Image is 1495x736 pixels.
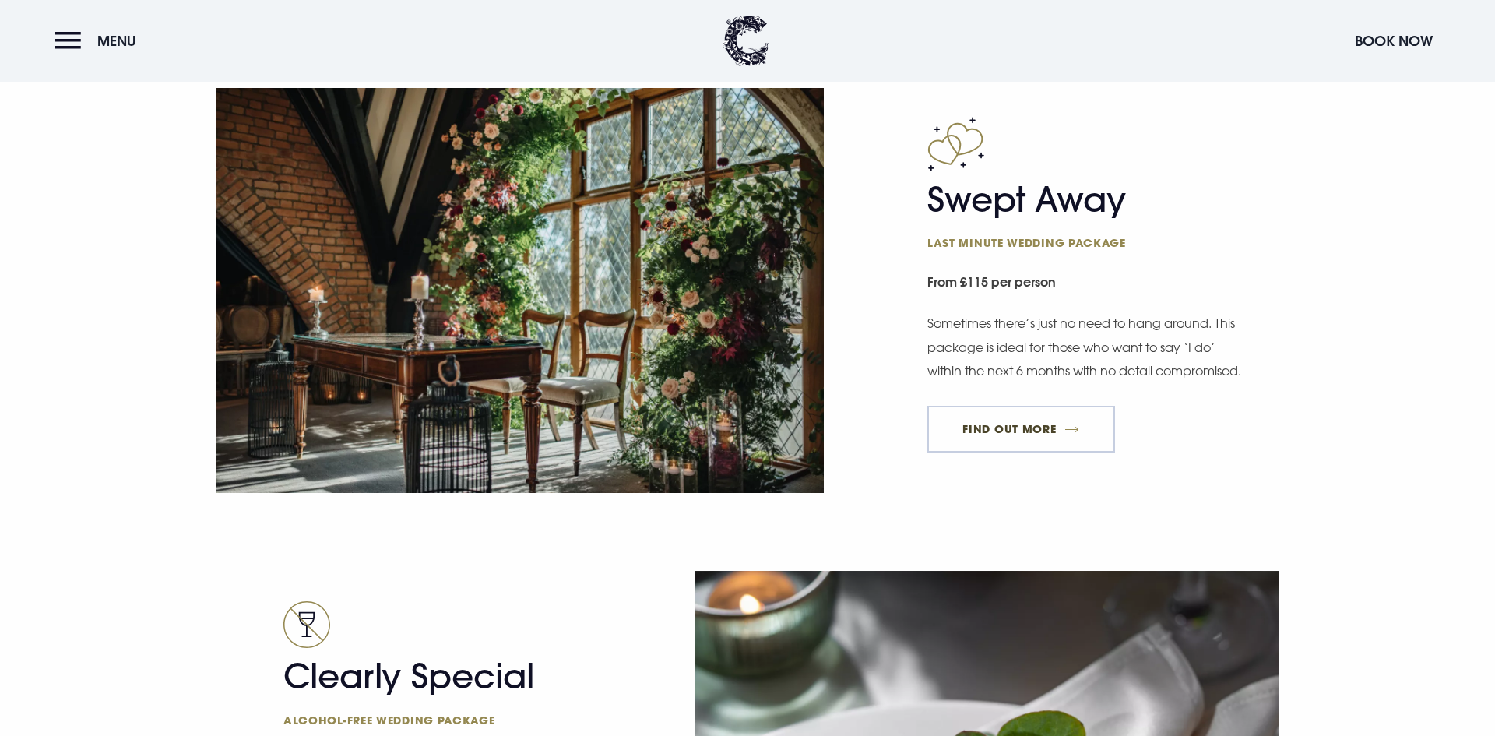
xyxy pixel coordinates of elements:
img: Ceremony table beside an arched window at a Wedding Venue Northern Ireland [216,88,824,493]
span: Last minute wedding package [927,235,1231,250]
button: Menu [55,24,144,58]
img: Block icon [927,117,984,171]
h2: Clearly Special [283,656,587,727]
span: Alcohol-free wedding package [283,713,587,727]
h2: Swept Away [927,179,1231,251]
a: FIND OUT MORE [927,406,1115,453]
button: Book Now [1347,24,1440,58]
img: No alcohol icon [283,601,330,648]
img: Clandeboye Lodge [723,16,769,66]
small: From £115 per person [927,266,1279,301]
span: Menu [97,32,136,50]
p: Sometimes there’s just no need to hang around. This package is ideal for those who want to say ‘I... [927,312,1247,382]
